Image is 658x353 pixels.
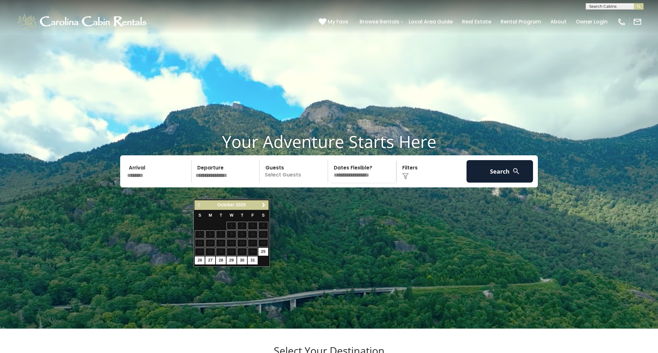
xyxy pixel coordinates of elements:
[260,201,268,209] a: Next
[237,256,247,264] a: 30
[252,213,254,218] span: Friday
[195,256,205,264] a: 26
[258,248,268,256] a: 25
[356,16,403,27] a: Browse Rentals
[220,213,222,218] span: Tuesday
[467,160,533,183] button: Search
[209,213,212,218] span: Monday
[547,16,570,27] a: About
[319,18,350,26] a: My Favs
[199,213,201,218] span: Sunday
[236,202,246,207] span: 2025
[205,256,215,264] a: 27
[217,202,235,207] span: October
[405,16,456,27] a: Local Area Guide
[459,16,494,27] a: Real Estate
[617,17,626,26] img: phone-regular-white.png
[512,167,520,175] img: search-regular-white.png
[262,213,264,218] span: Saturday
[402,173,409,179] img: filter--v1.png
[16,12,149,31] img: White-1-1-2.png
[5,132,653,151] h1: Your Adventure Starts Here
[230,213,234,218] span: Wednesday
[248,256,258,264] a: 31
[497,16,544,27] a: Rental Program
[216,256,226,264] a: 28
[227,256,236,264] a: 29
[633,17,642,26] img: mail-regular-white.png
[328,18,348,26] span: My Favs
[241,213,244,218] span: Thursday
[261,202,266,208] span: Next
[262,160,328,183] p: Select Guests
[573,16,611,27] a: Owner Login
